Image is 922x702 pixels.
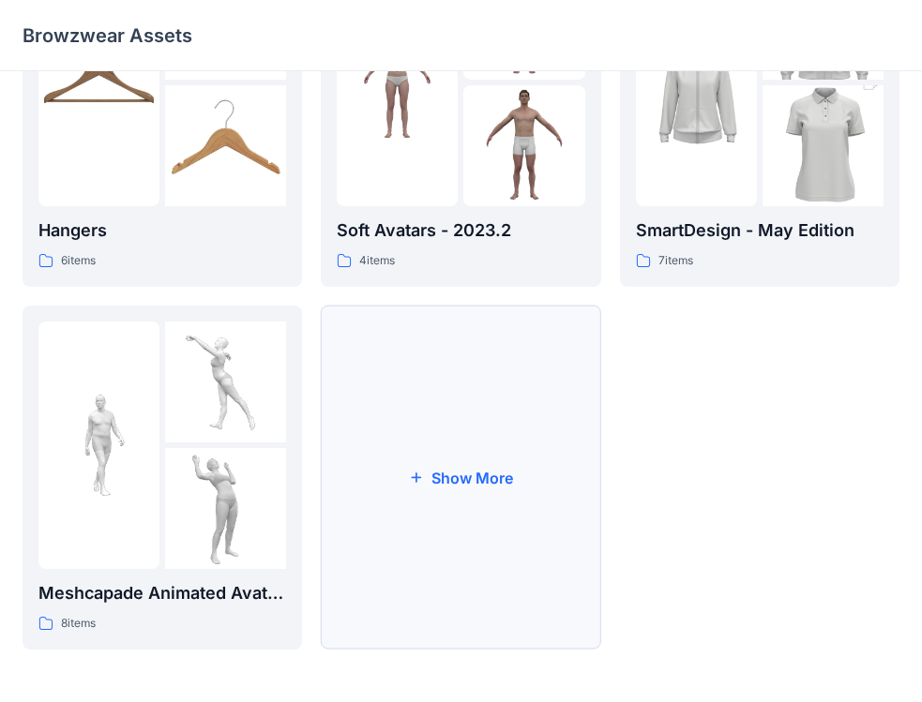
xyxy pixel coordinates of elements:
[636,217,884,244] p: SmartDesign - May Edition
[61,251,96,271] p: 6 items
[658,251,693,271] p: 7 items
[165,85,286,206] img: folder 3
[337,217,584,244] p: Soft Avatars - 2023.2
[38,217,286,244] p: Hangers
[38,384,159,505] img: folder 1
[165,321,286,442] img: folder 2
[61,614,96,634] p: 8 items
[23,22,192,49] p: Browzwear Assets
[165,448,286,569] img: folder 3
[38,22,159,142] img: folder 1
[337,22,458,142] img: folder 1
[321,306,600,650] button: Show More
[763,55,884,237] img: folder 3
[38,580,286,606] p: Meshcapade Animated Avatars
[463,85,584,206] img: folder 3
[359,251,395,271] p: 4 items
[23,306,302,650] a: folder 1folder 2folder 3Meshcapade Animated Avatars8items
